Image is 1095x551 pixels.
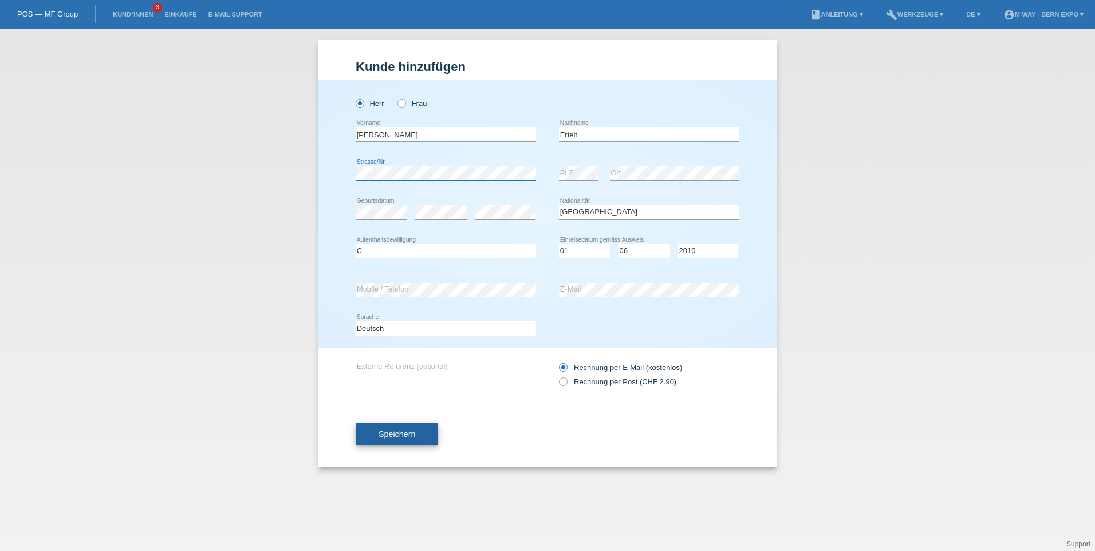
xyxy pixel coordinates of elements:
label: Rechnung per E-Mail (kostenlos) [559,363,682,372]
input: Rechnung per Post (CHF 2.90) [559,377,566,392]
input: Frau [397,99,405,107]
a: DE ▾ [960,11,986,18]
label: Herr [356,99,384,108]
button: Speichern [356,423,438,445]
h1: Kunde hinzufügen [356,60,739,74]
a: buildWerkzeuge ▾ [880,11,950,18]
span: 3 [153,3,162,13]
a: Kund*innen [107,11,159,18]
i: build [886,9,897,21]
input: Rechnung per E-Mail (kostenlos) [559,363,566,377]
label: Frau [397,99,427,108]
a: POS — MF Group [17,10,78,18]
a: Support [1066,540,1090,548]
input: Herr [356,99,363,107]
a: account_circlem-way - Bern Expo ▾ [998,11,1089,18]
a: E-Mail Support [203,11,268,18]
i: book [810,9,821,21]
span: Speichern [379,430,415,439]
a: bookAnleitung ▾ [804,11,869,18]
a: Einkäufe [159,11,202,18]
label: Rechnung per Post (CHF 2.90) [559,377,676,386]
i: account_circle [1003,9,1015,21]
